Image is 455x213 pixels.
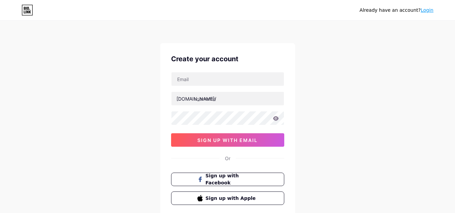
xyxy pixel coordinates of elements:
div: Already have an account? [360,7,433,14]
input: Email [171,72,284,86]
span: Sign up with Apple [205,195,258,202]
div: Create your account [171,54,284,64]
a: Login [421,7,433,13]
input: username [171,92,284,105]
button: Sign up with Apple [171,191,284,205]
span: sign up with email [197,137,258,143]
span: Sign up with Facebook [205,172,258,186]
button: sign up with email [171,133,284,147]
button: Sign up with Facebook [171,173,284,186]
div: Or [225,155,230,162]
div: [DOMAIN_NAME]/ [176,95,216,102]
